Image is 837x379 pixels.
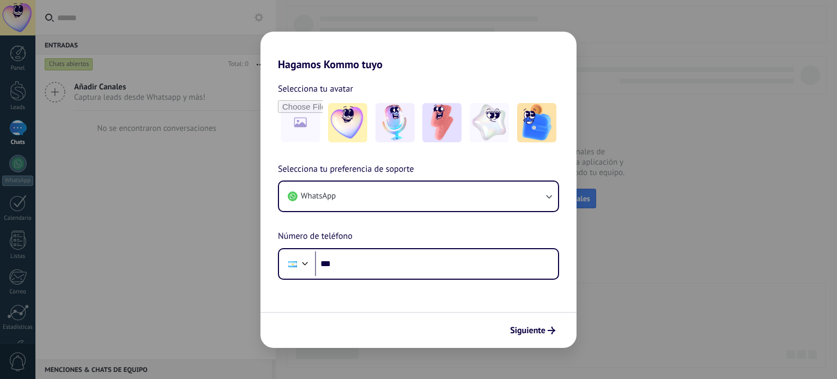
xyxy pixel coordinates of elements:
[278,163,414,177] span: Selecciona tu preferencia de soporte
[278,82,353,96] span: Selecciona tu avatar
[260,32,577,71] h2: Hagamos Kommo tuyo
[301,191,336,202] span: WhatsApp
[510,327,545,334] span: Siguiente
[328,103,367,142] img: -1.jpeg
[470,103,509,142] img: -4.jpeg
[278,230,353,244] span: Número de teléfono
[505,321,560,340] button: Siguiente
[422,103,462,142] img: -3.jpeg
[375,103,415,142] img: -2.jpeg
[279,182,558,211] button: WhatsApp
[282,252,303,275] div: Argentina: + 54
[517,103,556,142] img: -5.jpeg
